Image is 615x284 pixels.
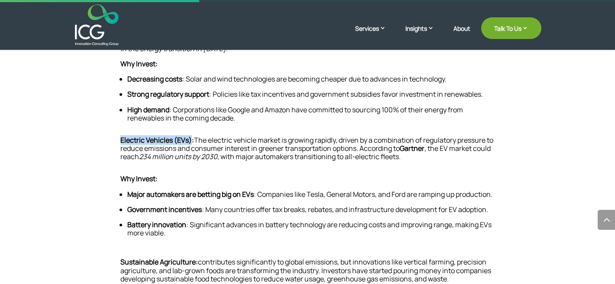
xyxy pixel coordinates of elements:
span: : Many countries offer tax breaks, rebates, and infrastructure development for EV adoption. [202,205,488,214]
span: The electric vehicle market is growing rapidly, driven by a combination of regulatory pressure to... [120,135,493,153]
span: : Significant advances in battery technology are reducing costs and improving range, making EVs m... [127,220,492,238]
img: ICG [75,4,119,46]
span: Government incentives [127,205,202,214]
span: Decreasing costs [127,74,182,84]
a: Insights [405,24,443,46]
span: , with major automakers transitioning to all-electric fleets. [217,152,401,161]
a: Services [355,24,395,46]
span: Why Invest: [120,59,158,69]
span: Sustainable Agriculture: [120,257,198,267]
span: Gartner [400,144,424,153]
span: High demand [127,105,169,114]
iframe: Chat Widget [466,190,615,284]
span: contributes significantly to global emissions, but innovations like vertical farming, precision a... [120,257,491,283]
span: : Corporations like Google and Amazon have committed to sourcing 100% of their energy from renewa... [127,105,463,123]
a: Talk To Us [481,17,541,39]
span: : Solar and wind technologies are becoming cheaper due to advances in technology. [182,74,447,84]
span: : Policies like tax incentives and government subsidies favor investment in renewables. [209,89,483,99]
span: : Companies like Tesla, General Motors, and Ford are ramping up production. [254,189,492,199]
span: 234 million units by 2030 [139,152,217,161]
a: About [453,25,470,46]
span: Major automakers are betting big on EVs [127,189,254,199]
span: Battery innovation [127,220,186,229]
span: Strong regulatory support [127,89,209,99]
span: Why Invest: [120,174,158,183]
span: Electric Vehicles (EVs): [120,135,194,145]
span: , the EV market could reach [120,144,491,161]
